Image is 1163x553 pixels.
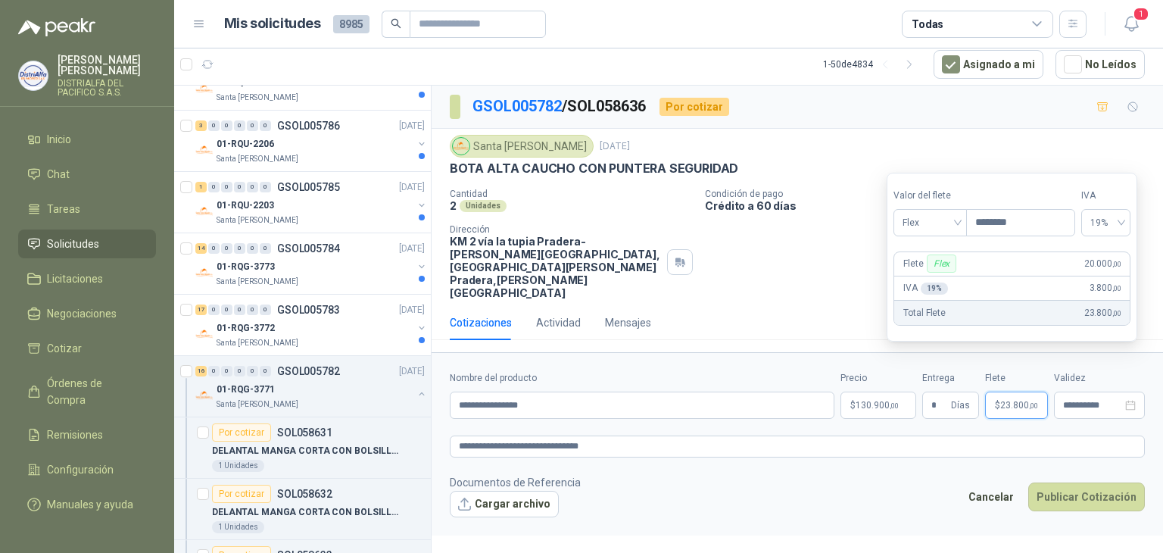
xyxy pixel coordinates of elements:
span: Licitaciones [47,270,103,287]
p: DELANTAL MANGA CORTA CON BOLSILLO EN DAC [212,505,401,520]
a: Tareas [18,195,156,223]
span: ,00 [1112,309,1121,317]
div: 0 [221,243,232,254]
span: Chat [47,166,70,183]
div: Unidades [460,200,507,212]
p: GSOL005786 [277,120,340,131]
div: 0 [208,182,220,192]
button: Cargar archivo [450,491,559,518]
p: IVA [903,281,947,295]
span: Manuales y ayuda [47,496,133,513]
div: 3 [195,120,207,131]
div: 0 [260,366,271,376]
img: Company Logo [195,141,214,159]
a: Por cotizarSOL058632DELANTAL MANGA CORTA CON BOLSILLO EN DAC1 Unidades [174,479,431,540]
p: GSOL005784 [277,243,340,254]
p: DISTRIALFA DEL PACIFICO S.A.S. [58,79,156,97]
p: Documentos de Referencia [450,474,581,491]
p: [DATE] [399,303,425,317]
p: [DATE] [399,180,425,195]
span: Solicitudes [47,236,99,252]
div: 0 [260,120,271,131]
button: No Leídos [1055,50,1145,79]
p: Santa [PERSON_NAME] [217,92,298,104]
img: Company Logo [195,80,214,98]
a: Chat [18,160,156,189]
a: Negociaciones [18,299,156,328]
label: Flete [985,371,1048,386]
div: 0 [234,366,245,376]
div: 1 Unidades [212,460,264,472]
span: ,00 [890,401,899,410]
p: KM 2 vía la tupia Pradera-[PERSON_NAME][GEOGRAPHIC_DATA], [GEOGRAPHIC_DATA][PERSON_NAME] Pradera ... [450,235,661,299]
a: Configuración [18,455,156,484]
span: Días [951,392,970,418]
p: Crédito a 60 días [705,199,1157,212]
a: Solicitudes [18,230,156,258]
p: GSOL005785 [277,182,340,192]
p: SOL058632 [277,489,332,499]
div: Actividad [536,314,581,331]
button: Asignado a mi [934,50,1043,79]
div: Por cotizar [212,423,271,442]
a: Por cotizarSOL058631DELANTAL MANGA CORTA CON BOLSILLO EN DAC1 Unidades [174,417,431,479]
div: 0 [221,366,232,376]
div: 0 [234,120,245,131]
p: 01-RQU-2203 [217,198,274,213]
a: Manuales y ayuda [18,490,156,519]
span: 20.000 [1084,257,1121,271]
img: Company Logo [195,202,214,220]
p: Santa [PERSON_NAME] [217,214,298,227]
p: [DATE] [399,242,425,256]
span: Configuración [47,461,114,478]
img: Company Logo [195,386,214,405]
div: 0 [208,120,220,131]
div: 0 [234,243,245,254]
span: $ [995,401,1000,410]
p: 01-RQG-3771 [217,383,275,397]
div: 0 [221,120,232,131]
p: Santa [PERSON_NAME] [217,276,298,288]
p: Cantidad [450,189,693,199]
div: 17 [195,305,207,315]
span: 23.800 [1084,306,1121,320]
label: Entrega [922,371,979,386]
p: Santa [PERSON_NAME] [217,398,298,411]
p: Dirección [450,224,661,235]
div: Por cotizar [659,98,729,116]
a: 1 0 0 0 0 0 GSOL005785[DATE] Company Logo01-RQU-2203Santa [PERSON_NAME] [195,178,428,227]
p: Santa [PERSON_NAME] [217,153,298,165]
p: GSOL005782 [277,366,340,376]
span: search [391,18,401,29]
span: 1 [1133,7,1149,21]
a: 3 0 0 0 0 0 GSOL005786[DATE] Company Logo01-RQU-2206Santa [PERSON_NAME] [195,117,428,165]
div: 0 [221,182,232,192]
span: ,00 [1029,401,1038,410]
p: BOTA ALTA CAUCHO CON PUNTERA SEGURIDAD [450,161,738,177]
div: 0 [247,366,258,376]
div: 0 [247,305,258,315]
div: Santa [PERSON_NAME] [450,135,594,158]
p: $ 23.800,00 [985,392,1048,419]
div: Todas [912,16,943,33]
div: 0 [260,243,271,254]
div: 19 % [921,283,948,295]
span: 19% [1090,211,1121,234]
div: 0 [247,243,258,254]
p: / SOL058636 [472,95,647,118]
p: Total Flete [903,306,945,320]
img: Company Logo [195,264,214,282]
p: [DATE] [399,119,425,133]
div: Flex [927,255,956,273]
span: Remisiones [47,426,103,443]
span: 23.800 [1000,401,1038,410]
span: Flex [903,211,958,234]
div: 0 [247,182,258,192]
a: GSOL005782 [472,97,562,115]
p: Flete [903,255,959,273]
a: Órdenes de Compra [18,369,156,414]
img: Logo peakr [18,18,95,36]
img: Company Logo [453,138,469,155]
span: ,00 [1112,284,1121,292]
span: Órdenes de Compra [47,375,142,408]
